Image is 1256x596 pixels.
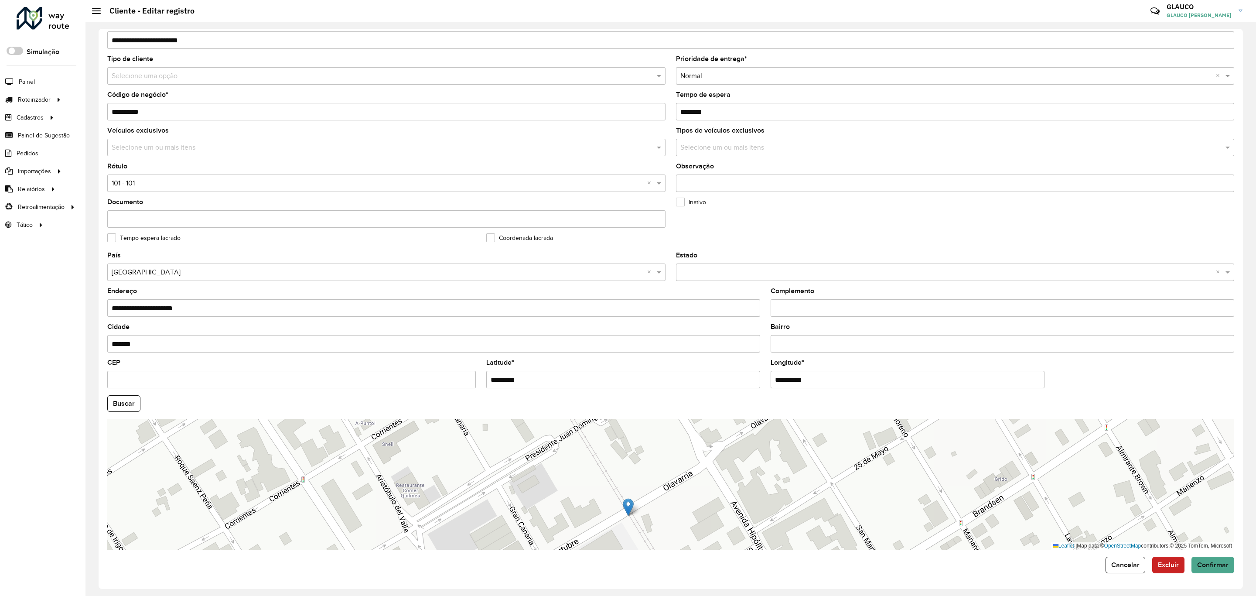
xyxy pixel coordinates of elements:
button: Buscar [107,395,140,412]
label: Bairro [771,322,790,332]
label: Tempo espera lacrado [107,233,181,243]
label: Prioridade de entrega [676,54,747,64]
label: Inativo [676,198,706,207]
label: Tipo de cliente [107,54,153,64]
span: Clear all [1216,71,1223,81]
label: Rótulo [107,161,127,171]
div: Map data © contributors,© 2025 TomTom, Microsoft [1051,542,1234,550]
a: Leaflet [1053,543,1074,549]
label: Veículos exclusivos [107,125,169,136]
span: Excluir [1158,561,1179,569]
label: Endereço [107,286,137,296]
span: Painel [19,77,35,86]
label: Documento [107,197,143,207]
span: GLAUCO [PERSON_NAME] [1167,11,1232,19]
label: Código de negócio [107,89,168,100]
span: Clear all [647,267,655,277]
button: Confirmar [1191,557,1234,573]
span: Retroalimentação [18,202,65,212]
span: Cancelar [1111,561,1140,569]
label: Cidade [107,322,130,332]
label: Simulação [27,47,59,57]
span: Pedidos [17,149,38,158]
label: Tempo de espera [676,89,730,100]
img: Marker [623,498,634,516]
a: OpenStreetMap [1104,543,1141,549]
span: Importações [18,167,51,176]
span: Clear all [1216,267,1223,277]
button: Excluir [1152,557,1184,573]
h2: Cliente - Editar registro [101,6,195,16]
label: Tipos de veículos exclusivos [676,125,765,136]
span: Confirmar [1197,561,1229,569]
span: | [1075,543,1077,549]
label: Estado [676,250,697,260]
label: País [107,250,121,260]
label: Latitude [486,357,514,368]
label: Coordenada lacrada [486,233,553,243]
span: Painel de Sugestão [18,131,70,140]
label: Complemento [771,286,814,296]
button: Cancelar [1106,557,1145,573]
label: CEP [107,357,120,368]
span: Tático [17,220,33,229]
span: Clear all [647,178,655,188]
h3: GLAUCO [1167,3,1232,11]
span: Roteirizador [18,95,51,104]
label: Longitude [771,357,804,368]
span: Relatórios [18,185,45,194]
label: Observação [676,161,714,171]
a: Contato Rápido [1146,2,1164,21]
span: Cadastros [17,113,44,122]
